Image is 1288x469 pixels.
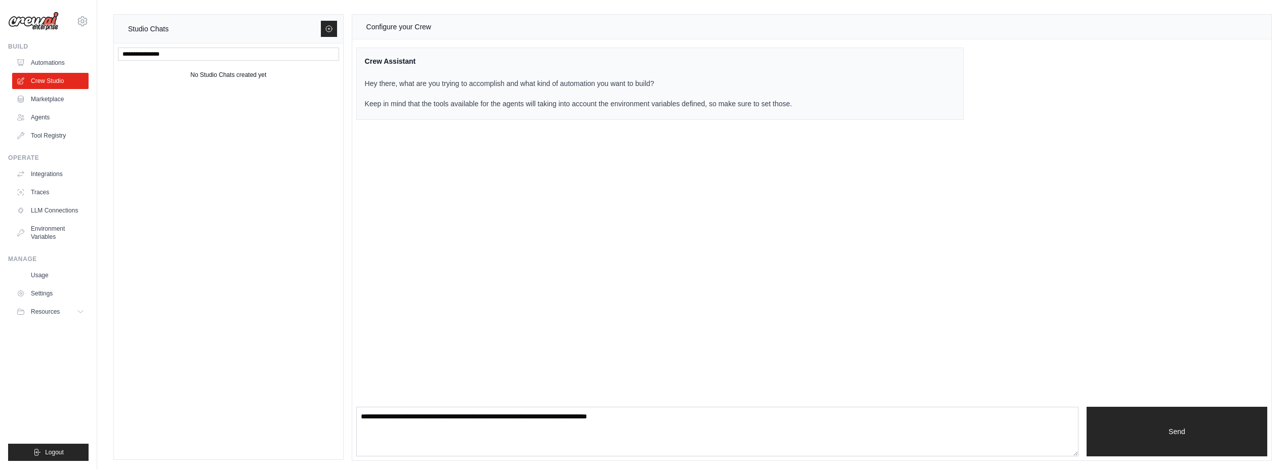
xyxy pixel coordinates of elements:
a: Crew Studio [12,73,89,89]
a: Agents [12,109,89,125]
div: No Studio Chats created yet [190,69,266,81]
a: Automations [12,55,89,71]
div: Configure your Crew [366,21,431,33]
button: Logout [8,444,89,461]
span: Resources [31,308,60,316]
a: Settings [12,285,89,302]
button: Resources [12,304,89,320]
img: Logo [8,12,59,31]
a: LLM Connections [12,202,89,219]
a: Usage [12,267,89,283]
a: Marketplace [12,91,89,107]
div: Crew Assistant [365,56,792,66]
a: Environment Variables [12,221,89,245]
p: Hey there, what are you trying to accomplish and what kind of automation you want to build? Keep ... [365,78,792,109]
div: Build [8,42,89,51]
a: Integrations [12,166,89,182]
span: Logout [45,448,64,456]
div: Operate [8,154,89,162]
button: Send [1087,407,1267,456]
div: Manage [8,255,89,263]
div: Studio Chats [128,23,169,35]
a: Traces [12,184,89,200]
a: Tool Registry [12,127,89,144]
